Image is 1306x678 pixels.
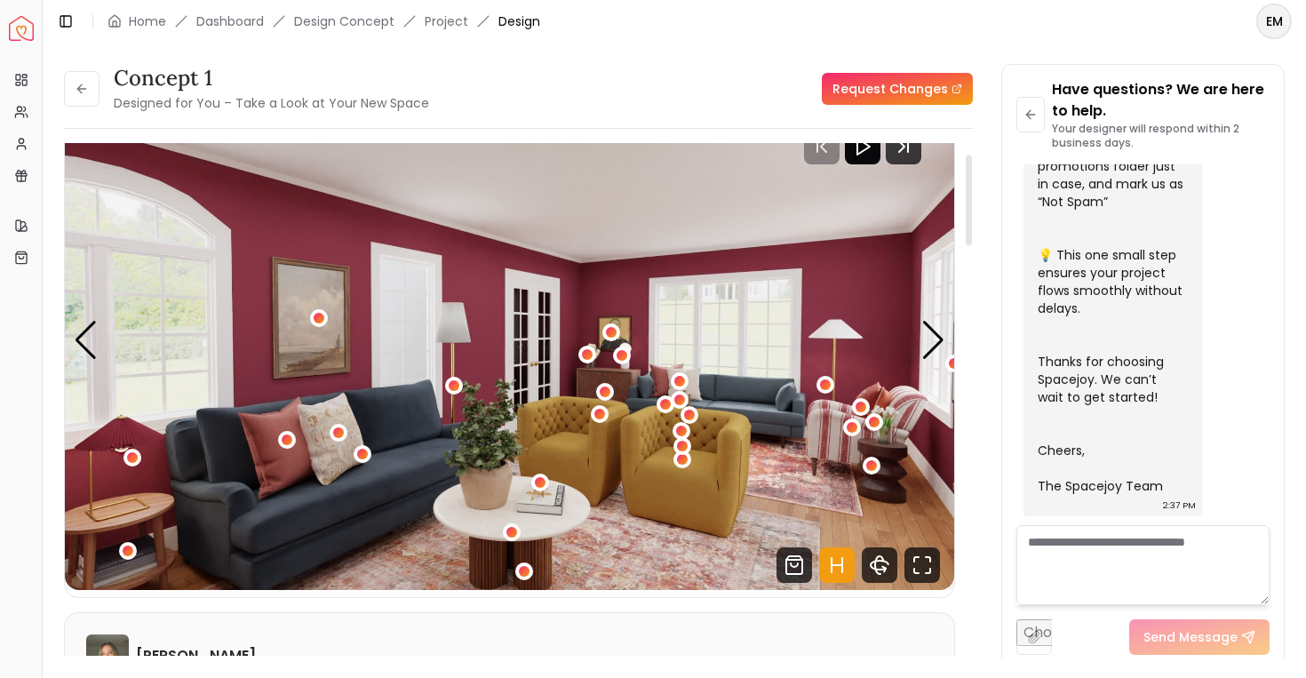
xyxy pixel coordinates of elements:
p: Your designer will respond within 2 business days. [1052,122,1270,150]
svg: 360 View [862,547,897,583]
svg: Shop Products from this design [776,547,812,583]
span: EM [1258,5,1290,37]
div: 1 / 6 [65,90,954,590]
img: Design Render 1 [65,90,954,590]
div: Previous slide [74,321,98,360]
h6: [PERSON_NAME] [136,645,256,666]
small: Designed for You – Take a Look at Your New Space [114,94,429,112]
span: Design [498,12,540,30]
li: Design Concept [294,12,394,30]
h3: concept 1 [114,64,429,92]
a: Project [425,12,468,30]
button: EM [1256,4,1292,39]
div: 2:37 PM [1163,497,1196,514]
a: Spacejoy [9,16,34,41]
svg: Hotspots Toggle [819,547,855,583]
a: Dashboard [196,12,264,30]
a: Home [129,12,166,30]
svg: Next Track [886,129,921,164]
svg: Fullscreen [904,547,940,583]
a: Request Changes [822,73,973,105]
div: Carousel [65,90,954,590]
p: Have questions? We are here to help. [1052,79,1270,122]
svg: Play [852,136,873,157]
img: Sarah Nelson [86,634,129,677]
nav: breadcrumb [108,12,540,30]
div: Next slide [921,321,945,360]
img: Spacejoy Logo [9,16,34,41]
